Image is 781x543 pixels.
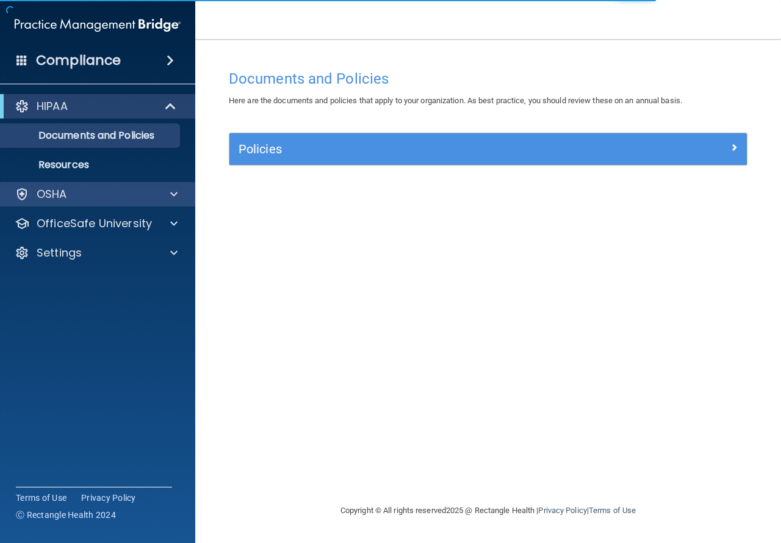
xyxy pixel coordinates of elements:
span: Here are the documents and policies that apply to your organization. As best practice, you should... [229,96,682,105]
a: Privacy Policy [538,506,586,515]
h5: Policies [239,142,608,156]
p: Settings [37,246,82,260]
p: HIPAA [37,99,68,114]
a: Policies [239,139,738,159]
a: Terms of Use [16,492,67,504]
span: Ⓒ Rectangle Health 2024 [16,509,116,521]
div: Copyright © All rights reserved 2025 @ Rectangle Health | | [265,491,711,530]
a: HIPAA [15,99,177,114]
a: OfficeSafe University [15,216,178,231]
iframe: Drift Widget Chat Controller [570,456,766,505]
a: Settings [15,246,178,260]
p: OSHA [37,187,67,202]
a: OSHA [15,187,178,202]
a: Privacy Policy [81,492,136,504]
p: Resources [8,159,175,171]
img: PMB logo [15,13,181,37]
p: OfficeSafe University [37,216,152,231]
p: Documents and Policies [8,129,175,142]
h4: Documents and Policies [229,71,747,87]
h4: Compliance [36,52,121,69]
a: Terms of Use [589,506,636,515]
